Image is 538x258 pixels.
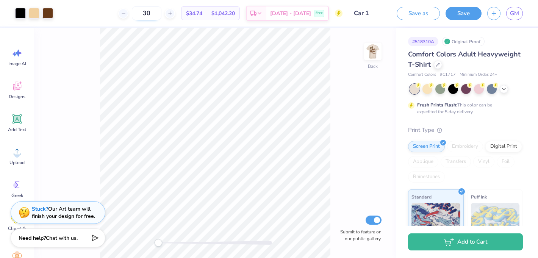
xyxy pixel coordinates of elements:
[155,239,162,247] div: Accessibility label
[408,126,523,134] div: Print Type
[408,233,523,250] button: Add to Cart
[408,156,438,167] div: Applique
[8,61,26,67] span: Image AI
[471,203,520,241] img: Puff Ink
[408,50,521,69] span: Comfort Colors Adult Heavyweight T-Shirt
[9,159,25,166] span: Upload
[19,235,46,242] strong: Need help?
[460,72,497,78] span: Minimum Order: 24 +
[417,102,457,108] strong: Fresh Prints Flash:
[408,72,436,78] span: Comfort Colors
[447,141,483,152] div: Embroidery
[411,203,460,241] img: Standard
[186,9,202,17] span: $34.74
[446,7,482,20] button: Save
[270,9,311,17] span: [DATE] - [DATE]
[32,205,48,213] strong: Stuck?
[497,156,515,167] div: Foil
[5,225,30,238] span: Clipart & logos
[510,9,519,18] span: GM
[211,9,235,17] span: $1,042.20
[316,11,323,16] span: Free
[368,63,378,70] div: Back
[408,141,445,152] div: Screen Print
[506,7,523,20] a: GM
[408,37,438,46] div: # 518310A
[132,6,161,20] input: – –
[417,102,510,115] div: This color can be expedited for 5 day delivery.
[365,44,380,59] img: Back
[473,156,494,167] div: Vinyl
[8,127,26,133] span: Add Text
[9,94,25,100] span: Designs
[440,72,456,78] span: # C1717
[32,205,95,220] div: Our Art team will finish your design for free.
[46,235,78,242] span: Chat with us.
[471,193,487,201] span: Puff Ink
[442,37,485,46] div: Original Proof
[408,171,445,183] div: Rhinestones
[336,228,382,242] label: Submit to feature on our public gallery.
[485,141,522,152] div: Digital Print
[397,7,440,20] button: Save as
[11,192,23,199] span: Greek
[441,156,471,167] div: Transfers
[348,6,385,21] input: Untitled Design
[411,193,432,201] span: Standard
